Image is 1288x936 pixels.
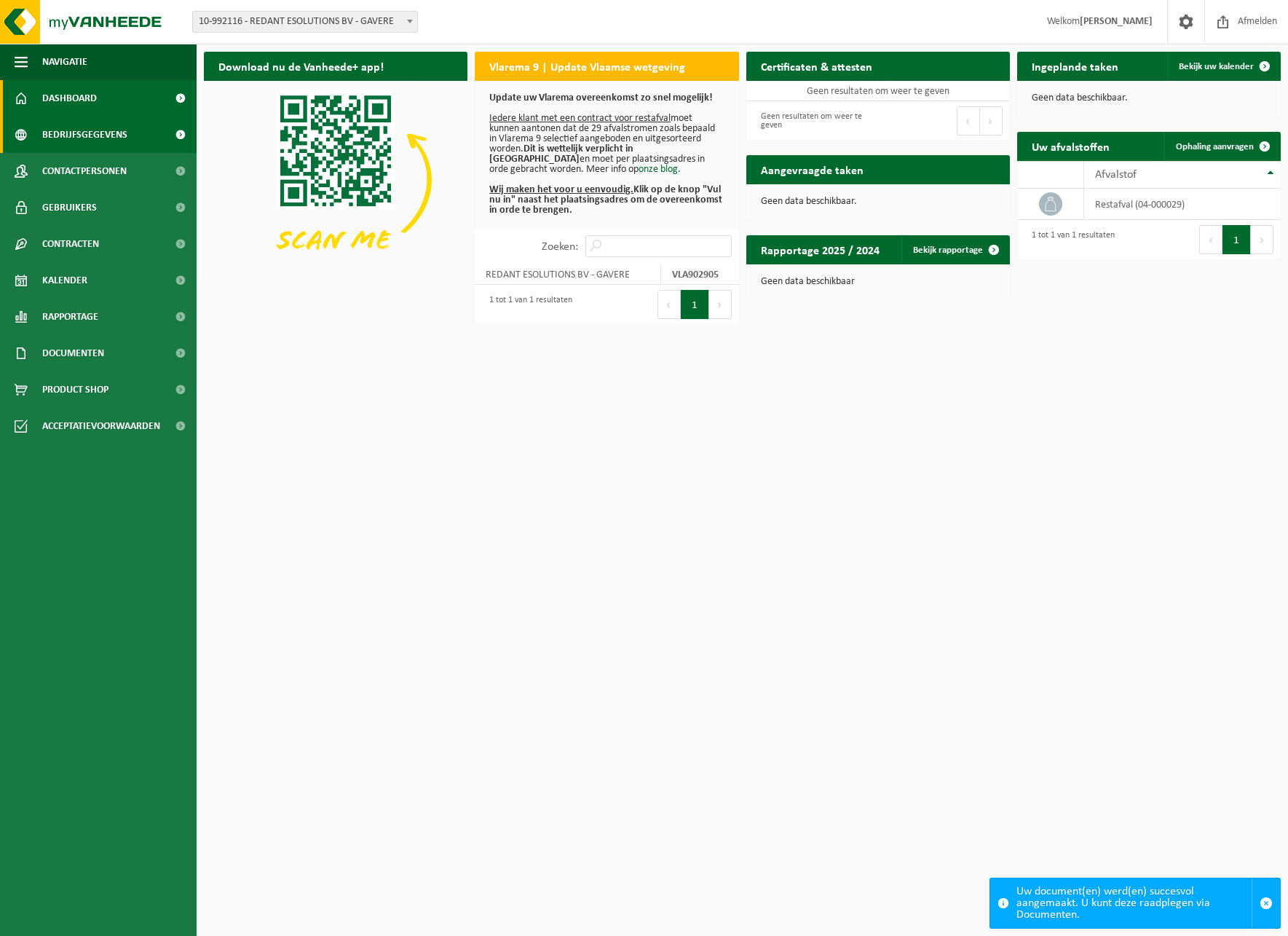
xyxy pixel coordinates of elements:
[193,12,417,32] span: 10-992116 - REDANT ESOLUTIONS BV - GAVERE
[489,113,671,124] u: Iedere klant met een contract voor restafval
[204,52,398,80] h2: Download nu de Vanheede+ app!
[489,184,722,216] b: Klik op de knop "Vul nu in" naast het plaatsingsadres om de overeenkomst in orde te brengen.
[204,81,467,279] img: Download de VHEPlus App
[901,235,1008,264] a: Bekijk rapportage
[489,93,713,103] b: Update uw Vlarema overeenkomst zo snel mogelijk!
[42,299,98,335] span: Rapportage
[1024,224,1115,256] div: 1 tot 1 van 1 resultaten
[42,226,99,262] span: Contracten
[475,52,700,80] h2: Vlarema 9 | Update Vlaamse wetgeving
[1017,132,1124,160] h2: Uw afvalstoffen
[42,335,104,371] span: Documenten
[1164,132,1279,161] a: Ophaling aanvragen
[42,80,97,117] span: Dashboard
[746,81,1010,101] td: Geen resultaten om weer te geven
[1199,225,1222,254] button: Previous
[754,105,871,137] div: Geen resultaten om weer te geven
[957,106,980,135] button: Previous
[1167,52,1279,81] a: Bekijk uw kalender
[746,52,887,80] h2: Certificaten & attesten
[482,288,572,320] div: 1 tot 1 van 1 resultaten
[42,408,160,444] span: Acceptatievoorwaarden
[42,262,87,299] span: Kalender
[42,371,108,408] span: Product Shop
[475,264,661,285] td: REDANT ESOLUTIONS BV - GAVERE
[639,164,681,175] a: onze blog.
[709,290,732,319] button: Next
[672,270,719,280] strong: VLA902905
[1032,93,1266,103] p: Geen data beschikbaar.
[761,277,995,287] p: Geen data beschikbaar
[761,197,995,207] p: Geen data beschikbaar.
[192,11,418,33] span: 10-992116 - REDANT ESOLUTIONS BV - GAVERE
[1251,225,1273,254] button: Next
[1179,62,1254,71] span: Bekijk uw kalender
[1176,142,1254,152] span: Ophaling aanvragen
[1080,16,1153,27] strong: [PERSON_NAME]
[1084,189,1281,220] td: restafval (04-000029)
[542,241,578,253] label: Zoeken:
[746,235,894,264] h2: Rapportage 2025 / 2024
[489,184,633,195] u: Wij maken het voor u eenvoudig.
[1095,169,1137,181] span: Afvalstof
[42,117,127,153] span: Bedrijfsgegevens
[1017,52,1133,80] h2: Ingeplande taken
[42,44,87,80] span: Navigatie
[1222,225,1251,254] button: 1
[42,189,97,226] span: Gebruikers
[1016,878,1252,928] div: Uw document(en) werd(en) succesvol aangemaakt. U kunt deze raadplegen via Documenten.
[681,290,709,319] button: 1
[489,93,724,216] p: moet kunnen aantonen dat de 29 afvalstromen zoals bepaald in Vlarema 9 selectief aangeboden en ui...
[980,106,1003,135] button: Next
[42,153,127,189] span: Contactpersonen
[489,143,633,165] b: Dit is wettelijk verplicht in [GEOGRAPHIC_DATA]
[746,155,878,184] h2: Aangevraagde taken
[657,290,681,319] button: Previous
